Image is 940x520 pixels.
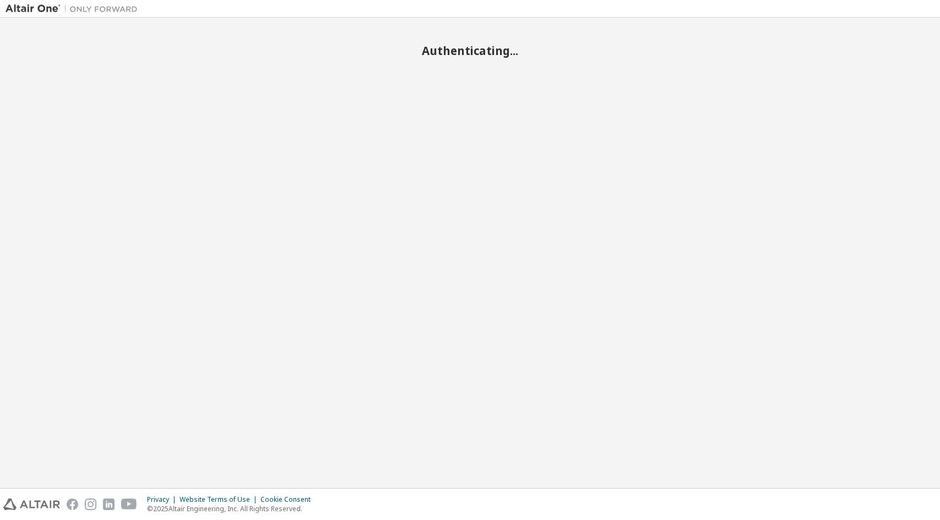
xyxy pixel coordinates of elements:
[260,495,317,504] div: Cookie Consent
[147,495,180,504] div: Privacy
[180,495,260,504] div: Website Terms of Use
[6,43,934,58] h2: Authenticating...
[6,3,143,14] img: Altair One
[85,499,96,510] img: instagram.svg
[103,499,115,510] img: linkedin.svg
[147,504,317,513] p: © 2025 Altair Engineering, Inc. All Rights Reserved.
[121,499,137,510] img: youtube.svg
[3,499,60,510] img: altair_logo.svg
[67,499,78,510] img: facebook.svg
